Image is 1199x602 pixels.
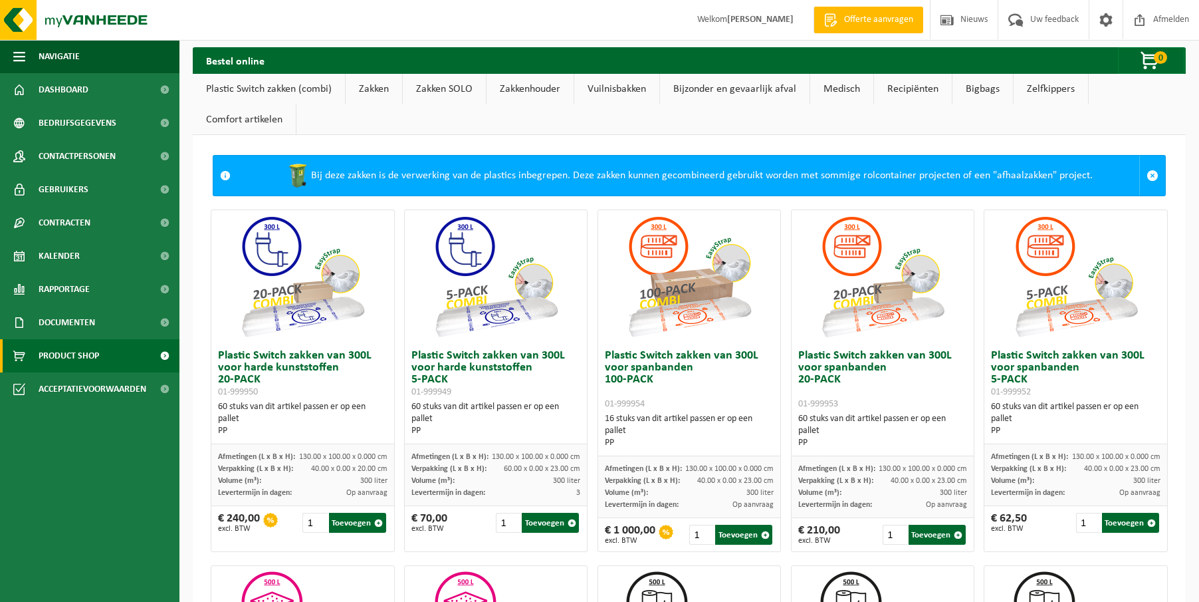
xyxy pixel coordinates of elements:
a: Recipiënten [874,74,952,104]
span: excl. BTW [991,525,1027,533]
span: Levertermijn in dagen: [605,501,679,509]
span: 01-999953 [798,399,838,409]
div: 60 stuks van dit artikel passen er op een pallet [218,401,387,437]
span: 01-999952 [991,387,1031,397]
span: 01-999950 [218,387,258,397]
span: Levertermijn in dagen: [991,489,1065,497]
span: 40.00 x 0.00 x 20.00 cm [311,465,387,473]
a: Zakkenhouder [487,74,574,104]
button: Toevoegen [909,525,966,545]
img: 01-999954 [623,210,756,343]
span: Gebruikers [39,173,88,206]
div: PP [411,425,580,437]
span: Afmetingen (L x B x H): [411,453,489,461]
button: Toevoegen [1102,513,1159,533]
span: 40.00 x 0.00 x 23.00 cm [697,477,774,485]
span: 300 liter [746,489,774,497]
h3: Plastic Switch zakken van 300L voor spanbanden 20-PACK [798,350,967,410]
input: 1 [302,513,327,533]
a: Plastic Switch zakken (combi) [193,74,345,104]
span: 0 [1154,51,1167,64]
div: € 62,50 [991,513,1027,533]
div: PP [991,425,1160,437]
span: Afmetingen (L x B x H): [991,453,1068,461]
img: 01-999953 [816,210,949,343]
strong: [PERSON_NAME] [727,15,794,25]
a: Zelfkippers [1014,74,1088,104]
span: Volume (m³): [605,489,648,497]
span: Verpakking (L x B x H): [798,477,873,485]
h3: Plastic Switch zakken van 300L voor spanbanden 5-PACK [991,350,1160,398]
span: Afmetingen (L x B x H): [605,465,682,473]
a: Offerte aanvragen [814,7,923,33]
span: 300 liter [940,489,967,497]
div: € 240,00 [218,513,260,533]
span: 300 liter [360,477,387,485]
input: 1 [496,513,520,533]
span: 60.00 x 0.00 x 23.00 cm [504,465,580,473]
span: Op aanvraag [926,501,967,509]
input: 1 [1076,513,1101,533]
span: excl. BTW [605,537,655,545]
span: Bedrijfsgegevens [39,106,116,140]
span: Volume (m³): [411,477,455,485]
img: 01-999949 [429,210,562,343]
input: 1 [689,525,714,545]
div: € 1 000,00 [605,525,655,545]
span: 3 [576,489,580,497]
span: Op aanvraag [732,501,774,509]
div: 16 stuks van dit artikel passen er op een pallet [605,413,774,449]
span: 01-999954 [605,399,645,409]
span: excl. BTW [411,525,447,533]
div: € 210,00 [798,525,840,545]
button: Toevoegen [715,525,772,545]
span: Navigatie [39,40,80,73]
a: Comfort artikelen [193,104,296,135]
input: 1 [883,525,907,545]
img: 01-999950 [236,210,369,343]
span: Levertermijn in dagen: [798,501,872,509]
a: Zakken SOLO [403,74,486,104]
div: PP [605,437,774,449]
span: 130.00 x 100.00 x 0.000 cm [492,453,580,461]
span: Op aanvraag [346,489,387,497]
a: Vuilnisbakken [574,74,659,104]
a: Bijzonder en gevaarlijk afval [660,74,810,104]
a: Sluit melding [1139,156,1165,196]
span: Volume (m³): [218,477,261,485]
div: PP [218,425,387,437]
div: 60 stuks van dit artikel passen er op een pallet [798,413,967,449]
div: PP [798,437,967,449]
span: Product Shop [39,339,99,373]
span: Levertermijn in dagen: [218,489,292,497]
div: € 70,00 [411,513,447,533]
span: Kalender [39,239,80,273]
span: Op aanvraag [1119,489,1160,497]
div: 60 stuks van dit artikel passen er op een pallet [411,401,580,437]
span: Levertermijn in dagen: [411,489,485,497]
h3: Plastic Switch zakken van 300L voor harde kunststoffen 5-PACK [411,350,580,398]
span: Contracten [39,206,90,239]
span: Afmetingen (L x B x H): [798,465,875,473]
span: Volume (m³): [798,489,841,497]
a: Bigbags [952,74,1013,104]
a: Medisch [810,74,873,104]
div: 60 stuks van dit artikel passen er op een pallet [991,401,1160,437]
button: Toevoegen [522,513,579,533]
span: 40.00 x 0.00 x 23.00 cm [891,477,967,485]
span: 130.00 x 100.00 x 0.000 cm [879,465,967,473]
span: 40.00 x 0.00 x 23.00 cm [1084,465,1160,473]
button: 0 [1118,47,1184,74]
span: Verpakking (L x B x H): [411,465,487,473]
div: Bij deze zakken is de verwerking van de plastics inbegrepen. Deze zakken kunnen gecombineerd gebr... [237,156,1139,196]
span: excl. BTW [218,525,260,533]
span: Contactpersonen [39,140,116,173]
span: Verpakking (L x B x H): [605,477,680,485]
h3: Plastic Switch zakken van 300L voor harde kunststoffen 20-PACK [218,350,387,398]
span: Rapportage [39,273,90,306]
span: 130.00 x 100.00 x 0.000 cm [685,465,774,473]
img: 01-999952 [1010,210,1143,343]
span: Verpakking (L x B x H): [218,465,293,473]
h3: Plastic Switch zakken van 300L voor spanbanden 100-PACK [605,350,774,410]
span: Offerte aanvragen [841,13,917,27]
